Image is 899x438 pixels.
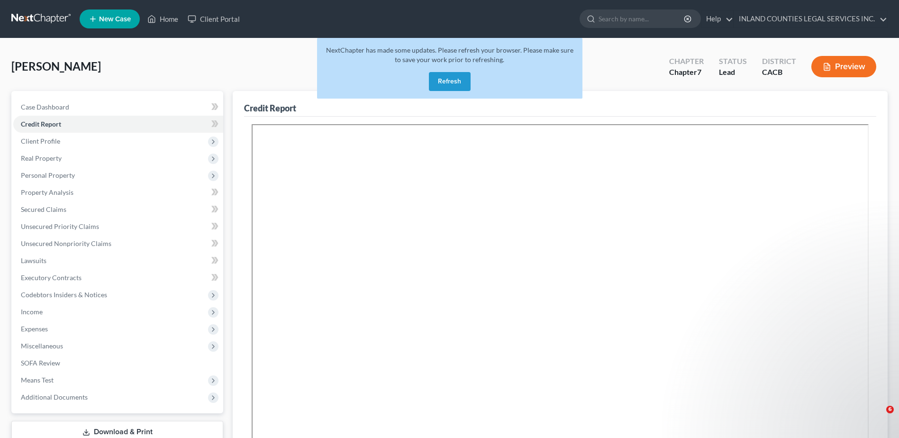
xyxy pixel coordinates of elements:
[13,269,223,286] a: Executory Contracts
[21,308,43,316] span: Income
[811,56,876,77] button: Preview
[13,201,223,218] a: Secured Claims
[21,325,48,333] span: Expenses
[99,16,131,23] span: New Case
[762,67,796,78] div: CACB
[719,56,747,67] div: Status
[21,222,99,230] span: Unsecured Priority Claims
[867,406,890,429] iframe: Intercom live chat
[21,103,69,111] span: Case Dashboard
[13,235,223,252] a: Unsecured Nonpriority Claims
[13,116,223,133] a: Credit Report
[21,171,75,179] span: Personal Property
[13,184,223,201] a: Property Analysis
[21,342,63,350] span: Miscellaneous
[13,252,223,269] a: Lawsuits
[762,56,796,67] div: District
[734,10,887,27] a: INLAND COUNTIES LEGAL SERVICES INC.
[183,10,245,27] a: Client Portal
[21,274,82,282] span: Executory Contracts
[21,239,111,247] span: Unsecured Nonpriority Claims
[719,67,747,78] div: Lead
[21,154,62,162] span: Real Property
[21,376,54,384] span: Means Test
[13,99,223,116] a: Case Dashboard
[599,10,685,27] input: Search by name...
[21,120,61,128] span: Credit Report
[886,406,894,413] span: 6
[326,46,573,64] span: NextChapter has made some updates. Please refresh your browser. Please make sure to save your wor...
[244,102,296,114] div: Credit Report
[11,59,101,73] span: [PERSON_NAME]
[21,359,60,367] span: SOFA Review
[701,10,733,27] a: Help
[21,291,107,299] span: Codebtors Insiders & Notices
[21,205,66,213] span: Secured Claims
[669,67,704,78] div: Chapter
[429,72,471,91] button: Refresh
[21,393,88,401] span: Additional Documents
[669,56,704,67] div: Chapter
[13,218,223,235] a: Unsecured Priority Claims
[21,256,46,265] span: Lawsuits
[143,10,183,27] a: Home
[13,355,223,372] a: SOFA Review
[697,67,701,76] span: 7
[21,188,73,196] span: Property Analysis
[21,137,60,145] span: Client Profile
